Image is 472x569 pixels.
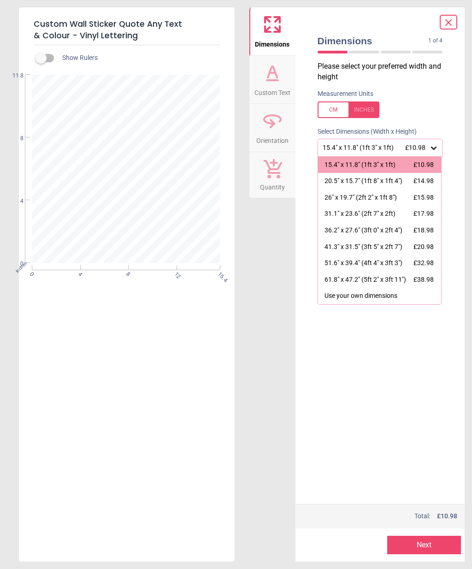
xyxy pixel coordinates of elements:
[428,37,442,45] span: 1 of 4
[260,178,285,192] span: Quantity
[324,243,402,252] div: 41.3" x 31.5" (3ft 5" x 2ft 7")
[6,197,24,205] span: 4
[249,7,295,55] button: Dimensions
[324,226,402,235] div: 36.2" x 27.6" (3ft 0" x 2ft 4")
[34,15,220,45] h5: Custom Wall Sticker Quote Any Text & Colour - Vinyl Lettering
[413,194,434,201] span: £15.98
[318,89,373,99] label: Measurement Units
[324,275,406,284] div: 61.8" x 47.2" (5ft 2" x 3ft 11")
[413,226,434,234] span: £18.98
[441,512,457,520] span: 10.98
[6,135,24,142] span: 8
[324,160,395,170] div: 15.4" x 11.8" (1ft 3" x 1ft)
[324,177,402,186] div: 20.5" x 15.7" (1ft 8" x 1ft 4")
[6,72,24,80] span: 11.8
[324,209,395,219] div: 31.1" x 23.6" (2ft 7" x 2ft)
[413,259,434,267] span: £32.98
[413,243,434,250] span: £20.98
[256,132,289,146] span: Orientation
[413,210,434,217] span: £17.98
[413,177,434,184] span: £14.98
[324,291,397,301] div: Use your own dimensions
[249,104,295,152] button: Orientation
[254,84,290,98] span: Custom Text
[255,36,289,49] span: Dimensions
[405,144,425,151] span: £10.98
[249,56,295,104] button: Custom Text
[413,161,434,168] span: £10.98
[249,152,295,198] button: Quantity
[310,127,417,136] label: Select Dimensions (Width x Height)
[317,512,458,521] div: Total:
[324,259,402,268] div: 51.6" x 39.4" (4ft 4" x 3ft 3")
[322,144,430,152] div: 15.4" x 11.8" (1ft 3" x 1ft)
[41,53,235,64] div: Show Rulers
[6,260,24,268] span: 0
[413,276,434,283] span: £38.98
[437,512,457,521] span: £
[387,536,461,554] button: Next
[324,193,397,202] div: 26" x 19.7" (2ft 2" x 1ft 8")
[318,61,450,82] p: Please select your preferred width and height
[318,34,429,47] span: Dimensions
